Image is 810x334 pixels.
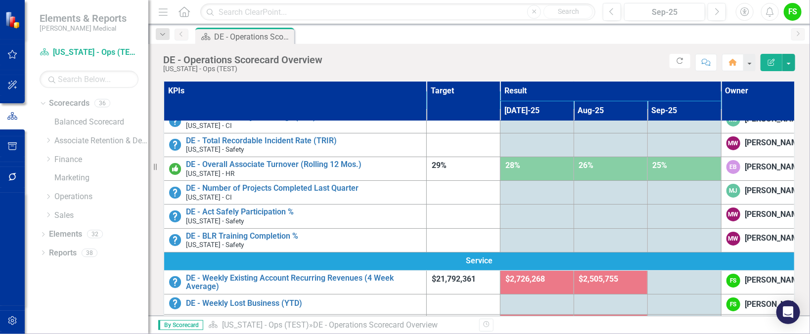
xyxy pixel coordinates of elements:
[721,294,795,315] td: Double-Click to Edit
[186,160,421,169] a: DE - Overall Associate Turnover (Rolling 12 Mos.)
[164,294,426,315] td: Double-Click to Edit Right Click for Context Menu
[4,11,22,29] img: ClearPoint Strategy
[745,275,805,286] div: [PERSON_NAME]
[214,31,292,43] div: DE - Operations Scorecard Overview
[186,274,421,291] a: DE - Weekly Existing Account Recurring Revenues (4 Week Average)
[726,297,740,311] div: FS
[745,209,805,220] div: [PERSON_NAME]
[163,54,322,65] div: DE - Operations Scorecard Overview
[745,185,805,197] div: [PERSON_NAME]
[505,274,545,284] span: $2,726,268
[54,191,148,203] a: Operations
[163,65,322,73] div: [US_STATE] - Ops (TEST)
[186,169,234,177] span: [US_STATE] - HR
[726,160,740,174] div: EB
[543,5,593,19] button: Search
[49,248,77,259] a: Reports
[49,98,90,109] a: Scorecards
[579,274,619,284] span: $2,505,755
[745,137,805,149] div: [PERSON_NAME]
[186,217,244,225] span: [US_STATE] - Safety
[40,71,138,88] input: Search Below...
[186,113,421,122] a: DE - Validated Project Savings (YTD)
[628,6,702,18] div: Sep-25
[222,320,309,330] a: [US_STATE] - Ops (TEST)
[169,115,181,127] img: No Information
[432,161,447,170] span: 29%
[313,320,438,330] div: DE - Operations Scorecard Overview
[158,320,203,330] span: By Scorecard
[726,184,740,198] div: MJ
[745,299,805,310] div: [PERSON_NAME]
[726,208,740,221] div: MW
[186,208,421,216] a: DE - Act Safely Participation %
[164,228,426,252] td: Double-Click to Edit Right Click for Context Menu
[169,297,181,309] img: No Information
[186,122,232,129] span: [US_STATE] - CI
[432,274,476,284] span: $21,792,361
[200,3,595,21] input: Search ClearPoint...
[505,161,520,170] span: 28%
[186,145,244,153] span: [US_STATE] - Safety
[164,133,426,157] td: Double-Click to Edit Right Click for Context Menu
[169,139,181,151] img: No Information
[721,270,795,294] td: Double-Click to Edit
[164,252,795,270] td: Double-Click to Edit
[579,161,594,170] span: 26%
[745,233,805,244] div: [PERSON_NAME]
[54,210,148,221] a: Sales
[726,136,740,150] div: MW
[558,7,579,15] span: Search
[40,24,127,32] small: [PERSON_NAME] Medical
[186,241,244,249] span: [US_STATE] - Safety
[745,162,805,173] div: [PERSON_NAME]
[169,255,789,267] span: Service
[186,193,232,201] span: [US_STATE] - CI
[54,172,148,184] a: Marketing
[208,320,472,331] div: »
[186,299,421,308] a: DE - Weekly Lost Business (YTD)
[784,3,802,21] button: FS
[169,163,181,175] img: On or Above Target
[40,12,127,24] span: Elements & Reports
[776,300,800,324] div: Open Intercom Messenger
[624,3,705,21] button: Sep-25
[54,117,148,128] a: Balanced Scorecard
[40,47,138,58] a: [US_STATE] - Ops (TEST)
[726,232,740,246] div: MW
[87,230,103,239] div: 32
[94,99,110,108] div: 36
[186,184,421,193] a: DE - Number of Projects Completed Last Quarter
[54,135,148,147] a: Associate Retention & Development
[169,187,181,199] img: No Information
[164,205,426,228] td: Double-Click to Edit Right Click for Context Menu
[49,229,82,240] a: Elements
[653,161,668,170] span: 25%
[186,232,421,241] a: DE - BLR Training Completion %
[82,249,97,257] div: 38
[726,274,740,288] div: FS
[169,210,181,222] img: No Information
[169,234,181,246] img: No Information
[164,270,426,294] td: Double-Click to Edit Right Click for Context Menu
[186,136,421,145] a: DE - Total Recordable Incident Rate (TRIR)
[169,276,181,288] img: No Information
[54,154,148,166] a: Finance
